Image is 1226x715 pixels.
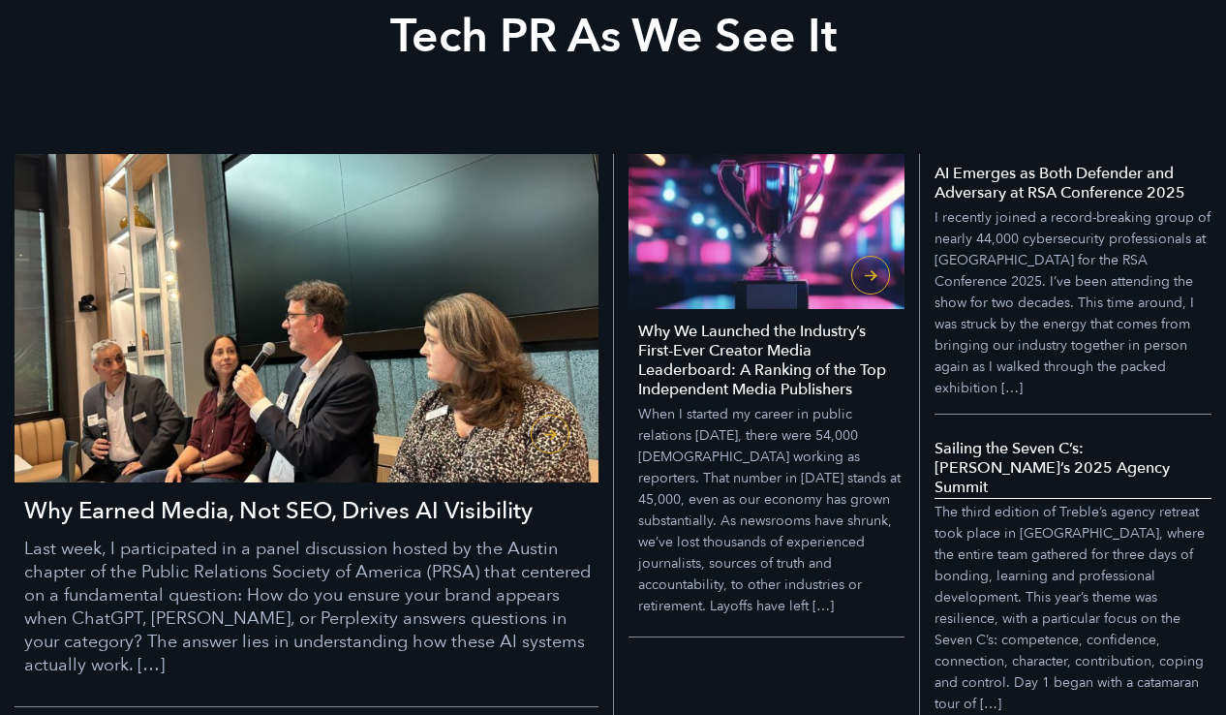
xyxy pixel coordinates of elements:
h3: Why Earned Media, Not SEO, Drives AI Visibility [24,495,598,528]
a: AI Emerges as Both Defender and Adversary at RSA Conference 2025 [935,164,1212,415]
img: Why Earned Media, Not SEO, Drives AI Visibility [15,154,598,482]
h5: Sailing the Seven C’s: [PERSON_NAME]’s 2025 Agency Summit [935,439,1212,497]
p: When I started my career in public relations [DATE], there were 54,000 [DEMOGRAPHIC_DATA] working... [638,404,904,617]
img: Why We Launched the Industry’s First-Ever Creator Media Leaderboard: A Ranking of the Top Indepen... [628,154,904,309]
h5: AI Emerges as Both Defender and Adversary at RSA Conference 2025 [935,164,1212,202]
h4: Why We Launched the Industry’s First-Ever Creator Media Leaderboard: A Ranking of the Top Indepen... [638,322,904,399]
p: Last week, I participated in a panel discussion hosted by the Austin chapter of the Public Relati... [24,538,598,677]
p: The third edition of Treble’s agency retreat took place in [GEOGRAPHIC_DATA], where the entire te... [935,502,1212,715]
h2: Tech PR As We See It [256,7,970,67]
a: Why We Launched the Industry’s First-Ever Creator Media Leaderboard: A Ranking of the Top Indepen... [628,154,904,637]
p: I recently joined a record-breaking group of nearly 44,000 cybersecurity professionals at [GEOGRA... [935,207,1212,399]
a: Why Earned Media, Not SEO, Drives AI Visibility [15,154,598,707]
